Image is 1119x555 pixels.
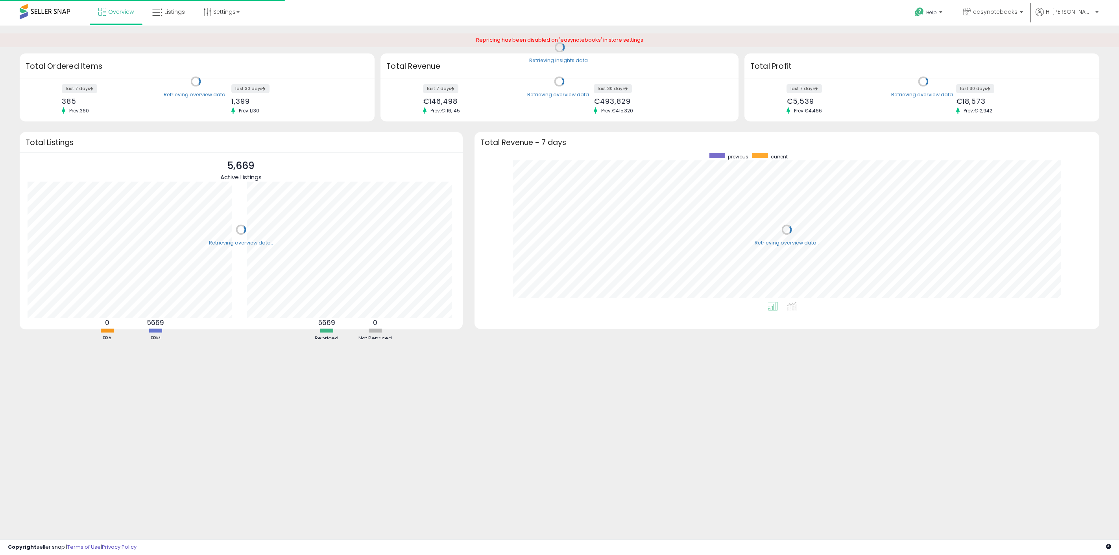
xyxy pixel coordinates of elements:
span: Overview [108,8,134,16]
div: Retrieving overview data.. [527,91,591,98]
span: Hi [PERSON_NAME] [1046,8,1093,16]
a: Hi [PERSON_NAME] [1036,8,1099,26]
span: Listings [164,8,185,16]
span: easynotebooks [973,8,1017,16]
span: Repricing has been disabled on 'easynotebooks' in store settings [476,36,643,44]
div: Retrieving overview data.. [209,239,273,246]
i: Get Help [914,7,924,17]
div: Retrieving overview data.. [891,91,955,98]
div: Retrieving overview data.. [164,91,228,98]
span: Help [926,9,937,16]
div: Retrieving overview data.. [755,239,819,246]
a: Help [908,1,950,26]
